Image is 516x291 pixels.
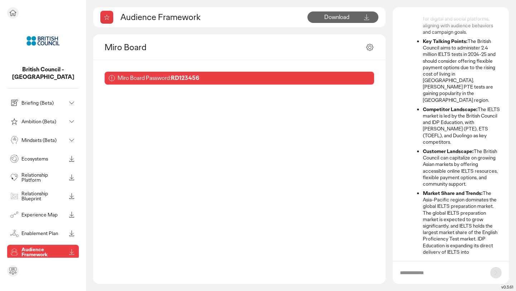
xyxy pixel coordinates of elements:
strong: Customer Landscape: [423,148,474,154]
p: Enablement Plan [21,231,66,236]
span: Download [324,13,349,21]
b: RD123456 [171,74,199,82]
p: Mindsets (Beta) [21,138,66,143]
strong: Key Talking Points: [423,38,468,44]
li: The Asia-Pacific region dominates the global IELTS preparation market. The global IELTS preparati... [423,190,502,262]
li: The British Council can capitalize on growing Asian markets by offering accessible online IELTS r... [423,148,502,187]
p: Relationship Blueprint [21,191,66,201]
p: Experience Map [21,212,66,217]
h2: Miro Board [105,42,147,53]
button: Download [307,11,378,23]
strong: Market Share and Trends: [423,190,483,196]
p: Briefing (Beta) [21,100,66,105]
img: project avatar [25,23,61,59]
p: Relationship Platform [21,172,66,182]
div: Send feedback [7,265,19,277]
p: Audience Framework [21,247,66,257]
h2: Audience Framework [120,11,201,23]
li: The campaign aims to develop a detailed channel strategy for digital and social platforms, aligni... [423,3,502,35]
p: British Council - ASIA [7,66,79,81]
strong: Competitor Landscape: [423,106,478,113]
p: Ecosystems [21,156,66,161]
li: The British Council aims to administer 2.4 million IELTS tests in 2024-25 and should consider off... [423,38,502,103]
li: The IELTS market is led by the British Council and IDP Education, with [PERSON_NAME] (PTE), ETS (... [423,106,502,145]
p: Ambition (Beta) [21,119,66,124]
p: Miro Board Password: [118,75,199,82]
